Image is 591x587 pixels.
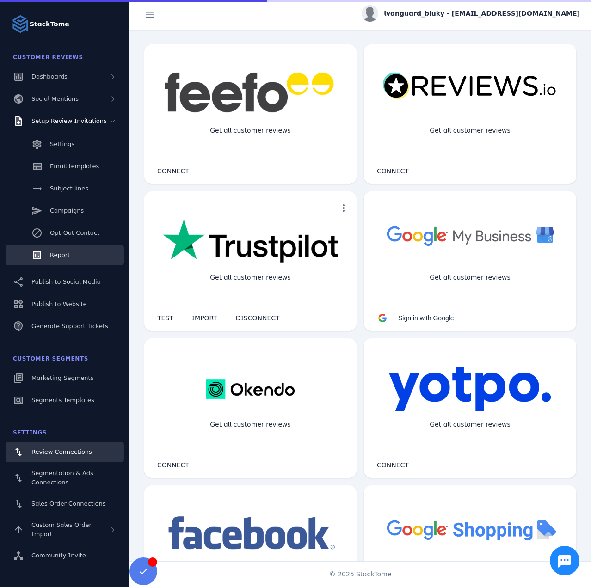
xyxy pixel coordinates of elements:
[31,500,105,507] span: Sales Order Connections
[415,559,524,584] div: Import Products from Google
[6,178,124,199] a: Subject lines
[30,19,69,29] strong: StackTome
[50,229,99,236] span: Opt-Out Contact
[388,366,552,412] img: yotpo.png
[203,265,298,290] div: Get all customer reviews
[368,309,463,327] button: Sign in with Google
[31,73,68,80] span: Dashboards
[163,219,338,264] img: trustpilot.png
[31,95,79,102] span: Social Mentions
[50,185,88,192] span: Subject lines
[6,368,124,388] a: Marketing Segments
[377,168,409,174] span: CONNECT
[157,462,189,468] span: CONNECT
[31,323,108,330] span: Generate Support Tickets
[384,9,580,18] span: lvanguard_biuky - [EMAIL_ADDRESS][DOMAIN_NAME]
[6,442,124,462] a: Review Connections
[6,272,124,292] a: Publish to Social Media
[13,429,47,436] span: Settings
[50,251,70,258] span: Report
[398,314,454,322] span: Sign in with Google
[6,156,124,177] a: Email templates
[192,315,217,321] span: IMPORT
[6,294,124,314] a: Publish to Website
[148,456,198,474] button: CONNECT
[6,316,124,336] a: Generate Support Tickets
[31,117,107,124] span: Setup Review Invitations
[31,374,93,381] span: Marketing Segments
[368,162,418,180] button: CONNECT
[227,309,289,327] button: DISCONNECT
[382,219,558,252] img: googlebusiness.png
[422,265,518,290] div: Get all customer reviews
[31,521,92,538] span: Custom Sales Order Import
[6,464,124,492] a: Segmentation & Ads Connections
[13,355,88,362] span: Customer Segments
[31,470,93,486] span: Segmentation & Ads Connections
[236,315,280,321] span: DISCONNECT
[329,569,392,579] span: © 2025 StackTome
[31,448,92,455] span: Review Connections
[377,462,409,468] span: CONNECT
[6,545,124,566] a: Community Invite
[334,199,353,217] button: more
[11,15,30,33] img: Logo image
[157,315,173,321] span: TEST
[6,134,124,154] a: Settings
[50,141,74,147] span: Settings
[6,201,124,221] a: Campaigns
[422,412,518,437] div: Get all customer reviews
[6,223,124,243] a: Opt-Out Contact
[382,513,558,546] img: googleshopping.png
[203,412,298,437] div: Get all customer reviews
[163,72,338,113] img: feefo.png
[382,72,558,100] img: reviewsio.svg
[183,309,227,327] button: IMPORT
[148,162,198,180] button: CONNECT
[6,494,124,514] a: Sales Order Connections
[206,366,295,412] img: okendo.webp
[31,552,86,559] span: Community Invite
[6,245,124,265] a: Report
[31,278,101,285] span: Publish to Social Media
[362,5,580,22] button: lvanguard_biuky - [EMAIL_ADDRESS][DOMAIN_NAME]
[50,163,99,170] span: Email templates
[422,118,518,143] div: Get all customer reviews
[31,300,86,307] span: Publish to Website
[6,390,124,410] a: Segments Templates
[148,309,183,327] button: TEST
[163,513,338,554] img: facebook.png
[50,207,84,214] span: Campaigns
[13,54,83,61] span: Customer Reviews
[31,397,94,404] span: Segments Templates
[203,118,298,143] div: Get all customer reviews
[368,456,418,474] button: CONNECT
[157,168,189,174] span: CONNECT
[362,5,378,22] img: profile.jpg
